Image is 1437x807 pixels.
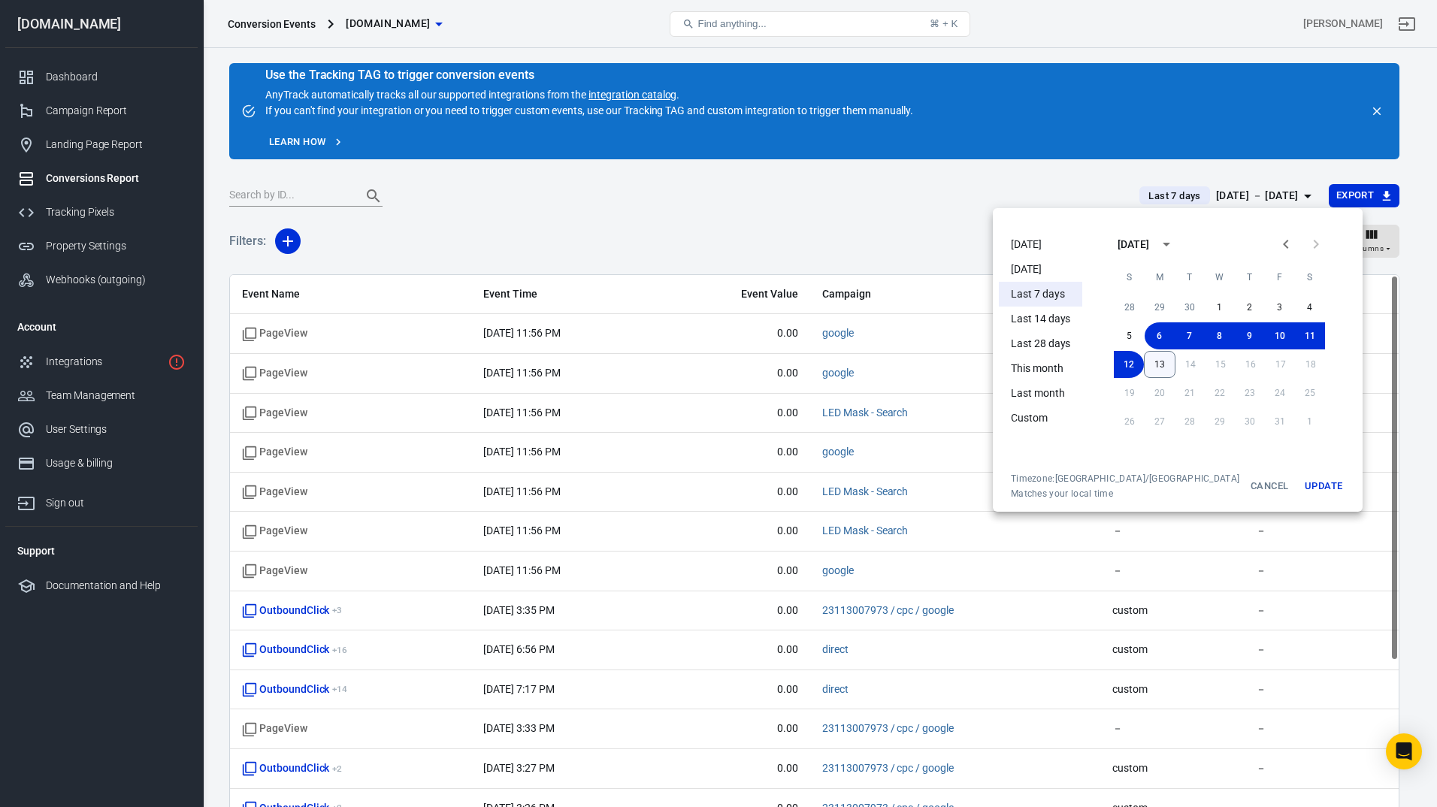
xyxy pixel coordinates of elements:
[999,381,1082,406] li: Last month
[1176,262,1203,292] span: Tuesday
[1265,322,1295,349] button: 10
[1205,294,1235,321] button: 1
[1118,237,1149,252] div: [DATE]
[1235,294,1265,321] button: 2
[1154,231,1179,257] button: calendar view is open, switch to year view
[999,232,1082,257] li: [DATE]
[1011,473,1239,485] div: Timezone: [GEOGRAPHIC_DATA]/[GEOGRAPHIC_DATA]
[1144,351,1175,378] button: 13
[999,307,1082,331] li: Last 14 days
[999,282,1082,307] li: Last 7 days
[1145,322,1175,349] button: 6
[1115,322,1145,349] button: 5
[1114,351,1144,378] button: 12
[1245,473,1293,500] button: Cancel
[1116,262,1143,292] span: Sunday
[1146,262,1173,292] span: Monday
[1235,322,1265,349] button: 9
[1206,262,1233,292] span: Wednesday
[1175,294,1205,321] button: 30
[999,331,1082,356] li: Last 28 days
[1265,294,1295,321] button: 3
[1295,322,1325,349] button: 11
[1296,262,1324,292] span: Saturday
[1115,294,1145,321] button: 28
[1295,294,1325,321] button: 4
[999,406,1082,431] li: Custom
[999,356,1082,381] li: This month
[1299,473,1348,500] button: Update
[1266,262,1293,292] span: Friday
[1271,229,1301,259] button: Previous month
[1205,322,1235,349] button: 8
[999,257,1082,282] li: [DATE]
[1011,488,1239,500] span: Matches your local time
[1175,322,1205,349] button: 7
[1386,733,1422,769] div: Open Intercom Messenger
[1236,262,1263,292] span: Thursday
[1145,294,1175,321] button: 29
